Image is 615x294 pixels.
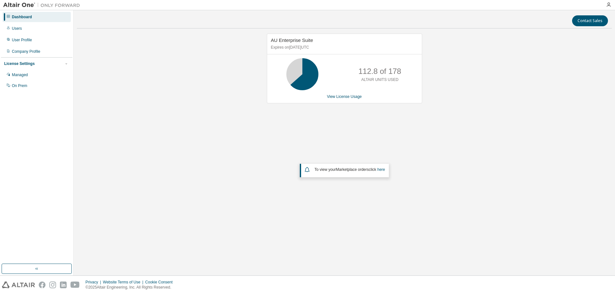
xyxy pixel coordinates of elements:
img: linkedin.svg [60,282,67,288]
img: instagram.svg [49,282,56,288]
div: On Prem [12,83,27,88]
div: Dashboard [12,14,32,20]
button: Contact Sales [572,15,608,26]
span: AU Enterprise Suite [271,37,313,43]
em: Marketplace orders [336,167,369,172]
div: Cookie Consent [145,280,176,285]
p: ALTAIR UNITS USED [361,77,398,83]
a: View License Usage [327,94,362,99]
img: altair_logo.svg [2,282,35,288]
img: youtube.svg [70,282,80,288]
div: User Profile [12,37,32,43]
div: Users [12,26,22,31]
span: To view your click [315,167,385,172]
div: Privacy [86,280,103,285]
img: Altair One [3,2,83,8]
p: Expires on [DATE] UTC [271,45,416,50]
div: Company Profile [12,49,40,54]
a: here [377,167,385,172]
div: License Settings [4,61,35,66]
p: 112.8 of 178 [358,66,401,77]
div: Website Terms of Use [103,280,145,285]
img: facebook.svg [39,282,45,288]
p: © 2025 Altair Engineering, Inc. All Rights Reserved. [86,285,176,290]
div: Managed [12,72,28,77]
